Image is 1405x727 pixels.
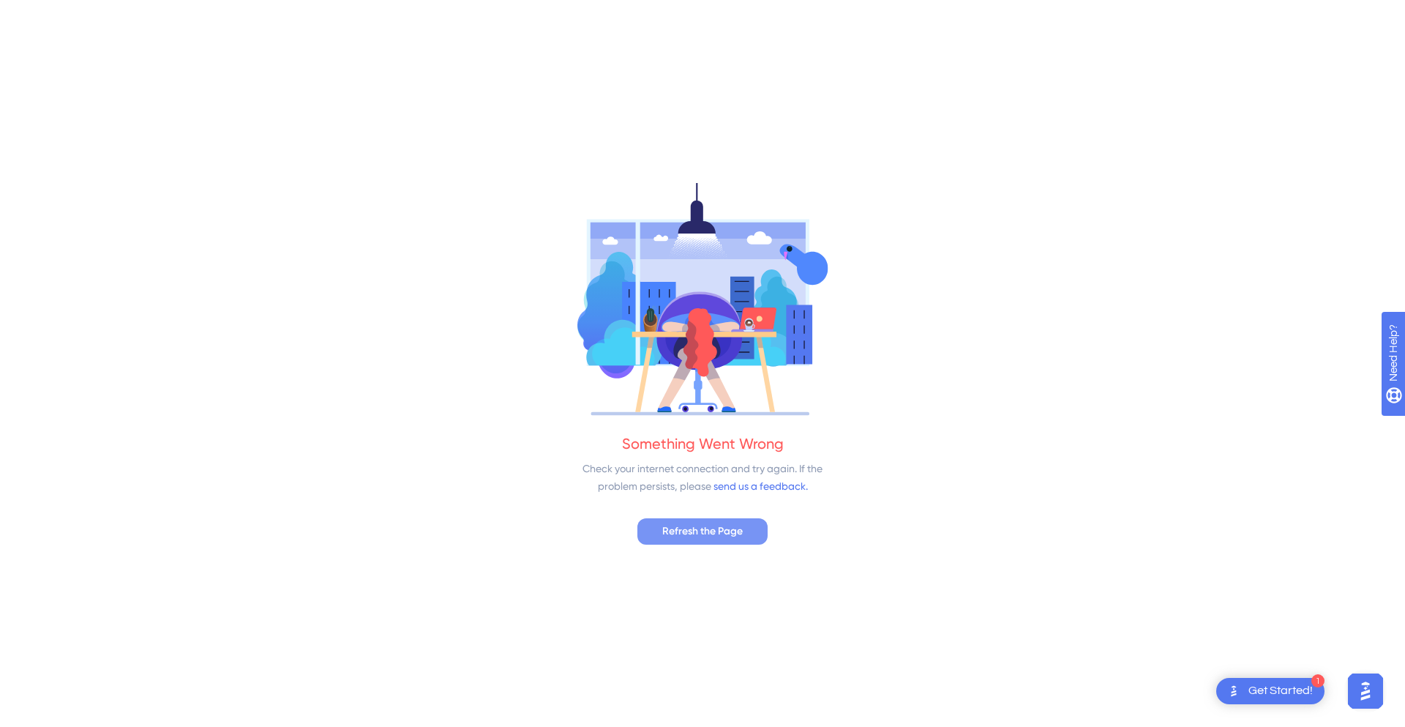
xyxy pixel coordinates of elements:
button: Refresh the Page [637,518,768,545]
a: send us a feedback. [713,480,808,492]
div: Open Get Started! checklist, remaining modules: 1 [1216,678,1325,704]
span: Need Help? [34,4,91,21]
div: 1 [1311,674,1325,687]
div: Get Started! [1248,683,1313,699]
div: Check your internet connection and try again. If the problem persists, please [574,460,831,495]
img: launcher-image-alternative-text [1225,682,1243,700]
iframe: UserGuiding AI Assistant Launcher [1344,669,1387,713]
span: Refresh the Page [662,523,743,540]
div: Something Went Wrong [622,433,784,454]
